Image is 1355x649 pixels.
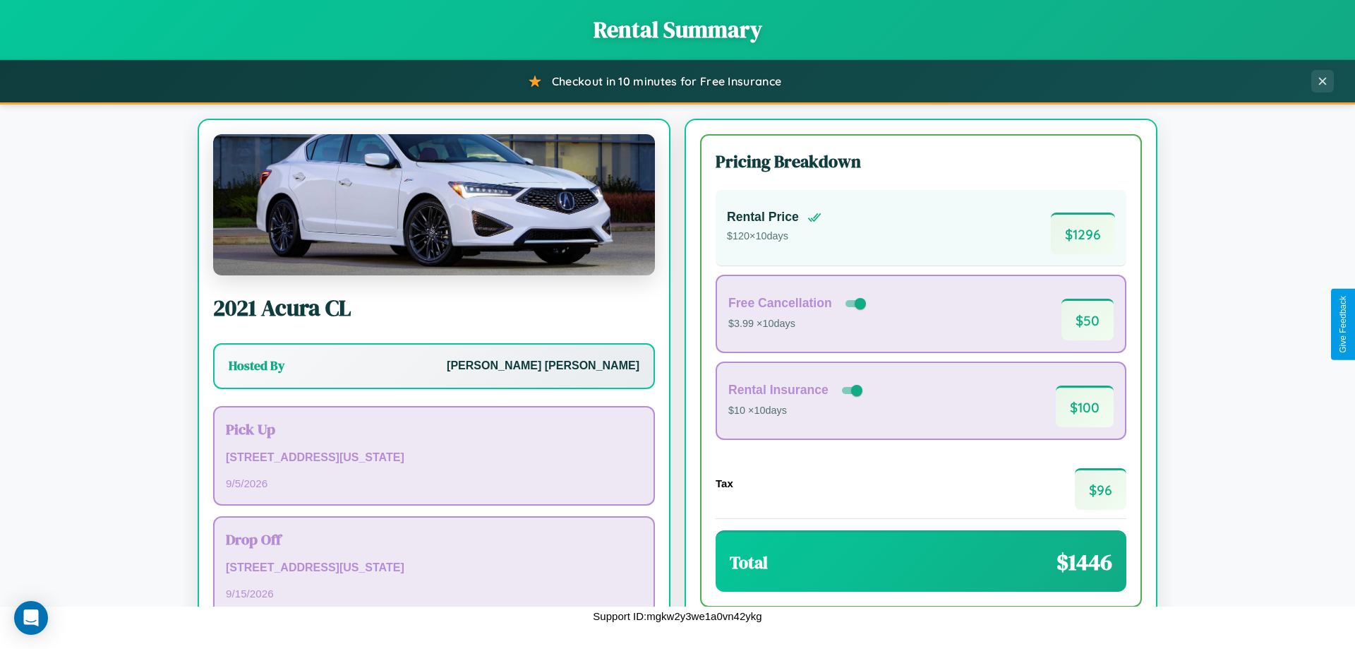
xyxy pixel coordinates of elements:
span: $ 100 [1056,386,1114,427]
p: $ 120 × 10 days [727,227,821,246]
h4: Rental Insurance [728,383,829,398]
p: [PERSON_NAME] [PERSON_NAME] [447,356,639,376]
h4: Rental Price [727,210,799,225]
span: $ 50 [1061,299,1114,340]
span: $ 1296 [1051,213,1115,254]
p: $3.99 × 10 days [728,315,869,333]
img: Acura CL [213,134,655,275]
h4: Free Cancellation [728,296,832,311]
p: 9 / 5 / 2026 [226,474,642,493]
div: Give Feedback [1338,296,1348,353]
span: $ 96 [1075,468,1126,510]
span: $ 1446 [1056,547,1112,578]
p: Support ID: mgkw2y3we1a0vn42ykg [593,607,761,626]
p: $10 × 10 days [728,402,865,420]
p: [STREET_ADDRESS][US_STATE] [226,558,642,578]
h2: 2021 Acura CL [213,292,655,323]
h3: Total [730,551,768,574]
p: [STREET_ADDRESS][US_STATE] [226,448,642,468]
div: Open Intercom Messenger [14,601,48,635]
h3: Pick Up [226,419,642,439]
span: Checkout in 10 minutes for Free Insurance [552,74,781,88]
h4: Tax [716,477,733,489]
h1: Rental Summary [14,14,1341,45]
h3: Pricing Breakdown [716,150,1126,173]
p: 9 / 15 / 2026 [226,584,642,603]
h3: Drop Off [226,529,642,549]
h3: Hosted By [229,357,284,374]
